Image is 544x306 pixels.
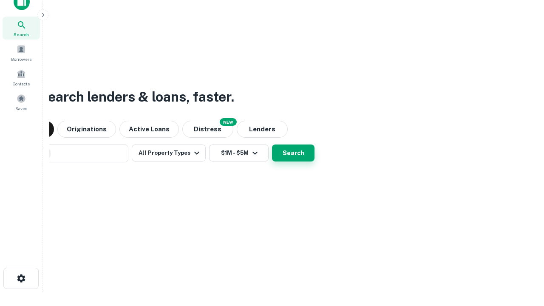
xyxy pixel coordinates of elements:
button: All Property Types [132,144,206,161]
a: Contacts [3,66,40,89]
button: $1M - $5M [209,144,269,161]
span: Search [14,31,29,38]
span: Borrowers [11,56,31,62]
div: NEW [220,118,237,126]
h3: Search lenders & loans, faster. [39,87,234,107]
a: Search [3,17,40,40]
button: Search distressed loans with lien and other non-mortgage details. [182,121,233,138]
iframe: Chat Widget [501,238,544,279]
button: Originations [57,121,116,138]
button: Search [272,144,314,161]
span: Saved [15,105,28,112]
button: Active Loans [119,121,179,138]
a: Saved [3,91,40,113]
button: Lenders [237,121,288,138]
a: Borrowers [3,41,40,64]
span: Contacts [13,80,30,87]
